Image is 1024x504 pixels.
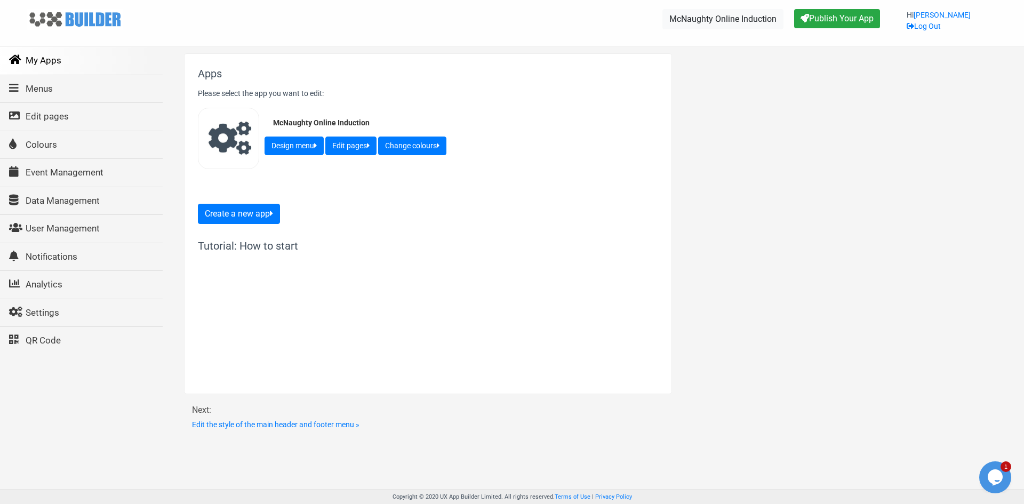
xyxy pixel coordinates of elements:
[794,9,880,28] button: Publish Your App
[265,108,529,127] a: McNaughty Online Induction
[192,405,664,415] h4: Next:
[198,239,411,252] h3: Tutorial: How to start
[907,22,941,30] a: Log Out
[198,67,658,80] h3: Apps
[198,260,411,380] iframe: Embedded youtube
[595,493,632,500] a: Privacy Policy
[662,9,783,29] a: McNaughty Online Induction
[325,137,377,155] button: Edit pages
[555,493,590,500] a: Terms of Use
[907,10,971,41] div: Hi
[265,137,324,155] button: Design menu
[378,137,446,155] button: Change colours
[914,11,971,19] a: [PERSON_NAME]
[192,420,359,429] a: Edit the style of the main header and footer menu »
[979,461,1013,493] iframe: chat widget
[198,88,658,99] p: Please select the app you want to edit:
[198,204,280,224] button: Create a new app
[27,9,123,30] img: UX Builder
